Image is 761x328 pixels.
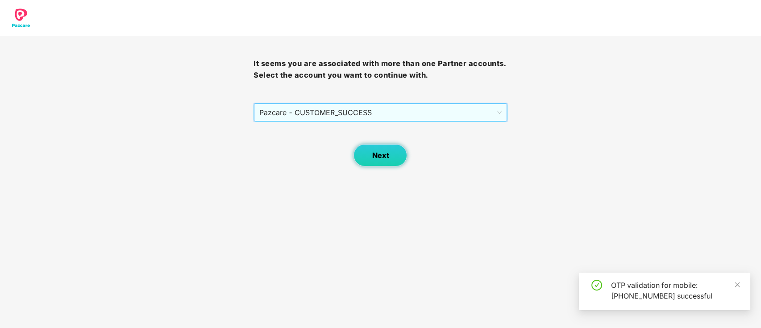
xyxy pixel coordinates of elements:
[254,58,507,81] h3: It seems you are associated with more than one Partner accounts. Select the account you want to c...
[259,104,501,121] span: Pazcare - CUSTOMER_SUCCESS
[372,151,389,160] span: Next
[353,144,407,166] button: Next
[611,280,740,301] div: OTP validation for mobile: [PHONE_NUMBER] successful
[591,280,602,291] span: check-circle
[734,282,740,288] span: close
